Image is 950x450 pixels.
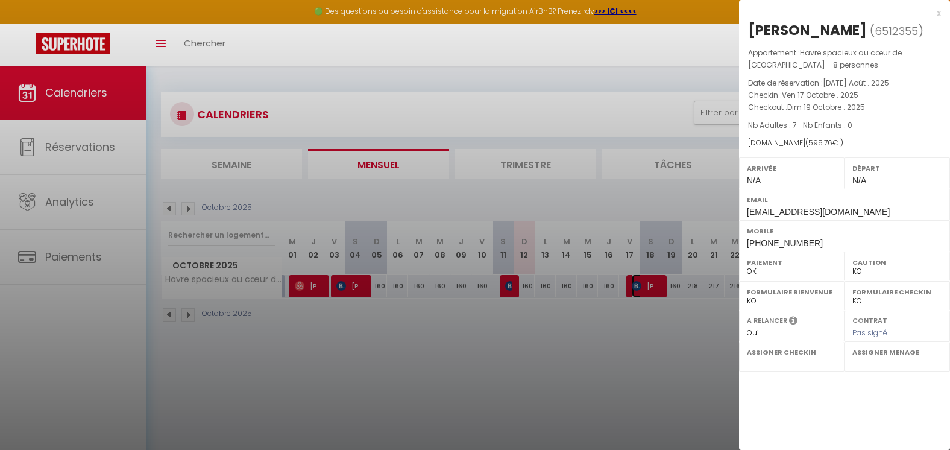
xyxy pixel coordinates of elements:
span: Pas signé [852,328,887,338]
span: [DATE] Août . 2025 [823,78,889,88]
label: Assigner Menage [852,346,942,358]
span: Nb Adultes : 7 - [748,120,852,130]
label: Caution [852,256,942,268]
label: Mobile [747,225,942,237]
span: [EMAIL_ADDRESS][DOMAIN_NAME] [747,207,890,217]
span: N/A [747,176,761,185]
label: Email [747,194,942,206]
label: A relancer [747,315,787,326]
p: Checkin : [748,89,941,101]
p: Checkout : [748,101,941,113]
span: ( ) [870,22,923,39]
span: [PHONE_NUMBER] [747,238,823,248]
span: Ven 17 Octobre . 2025 [782,90,858,100]
p: Appartement : [748,47,941,71]
label: Contrat [852,315,887,323]
label: Formulaire Bienvenue [747,286,837,298]
div: x [739,6,941,21]
span: 6512355 [875,24,918,39]
span: N/A [852,176,866,185]
span: ( € ) [805,138,843,148]
label: Assigner Checkin [747,346,837,358]
span: Dim 19 Octobre . 2025 [787,102,865,112]
label: Paiement [747,256,837,268]
label: Arrivée [747,162,837,174]
label: Départ [852,162,942,174]
label: Formulaire Checkin [852,286,942,298]
div: [PERSON_NAME] [748,21,867,40]
div: [DOMAIN_NAME] [748,138,941,149]
p: Date de réservation : [748,77,941,89]
span: 595.76 [808,138,832,148]
span: Nb Enfants : 0 [803,120,852,130]
span: Havre spacieux au cœur de [GEOGRAPHIC_DATA] - 8 personnes [748,48,902,70]
i: Sélectionner OUI si vous souhaiter envoyer les séquences de messages post-checkout [789,315,797,329]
